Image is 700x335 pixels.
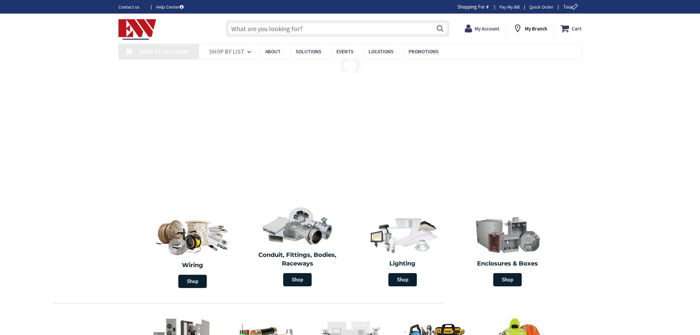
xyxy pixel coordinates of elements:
a: Conduit, Fittings, Bodies, Raceways Shop [247,203,349,290]
strong: My Branch [525,25,547,32]
input: What are you looking for? [226,20,449,37]
a: Pay My Bill [500,4,520,10]
span: Shopping For [458,4,485,10]
h2: Enclosures & Boxes [460,260,555,268]
strong: Cart [572,23,582,34]
span: Promotions [409,48,438,55]
a: Enclosures & Boxes Shop [457,212,559,290]
strong: My Account [475,25,500,32]
span: Solutions [296,48,321,55]
span: Shop [178,275,207,288]
span: Tour [563,4,580,10]
span: Shop [493,273,522,286]
h2: Lighting [355,260,450,268]
span: Events [336,48,353,55]
h2: Conduit, Fittings, Bodies, Raceways [250,251,345,268]
span: Shop By List [209,48,244,55]
h2: Wiring [143,261,242,270]
span: Shop [283,273,312,286]
span: Locations [369,48,393,55]
a: Wiring Shop [140,212,245,291]
span: About [265,48,281,55]
span: Shop [388,273,417,286]
span: Shop By Category [139,48,190,55]
a: Quick Order [529,4,553,10]
a: Contact us [118,4,146,10]
strong: # [486,4,489,10]
a: My Account [465,23,500,34]
a: Lighting Shop [352,212,454,290]
div: My Branch [513,23,547,34]
a: Help Center [156,4,184,10]
img: Electrical Wholesalers, Inc. [118,19,156,40]
a: Cart [560,23,582,34]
